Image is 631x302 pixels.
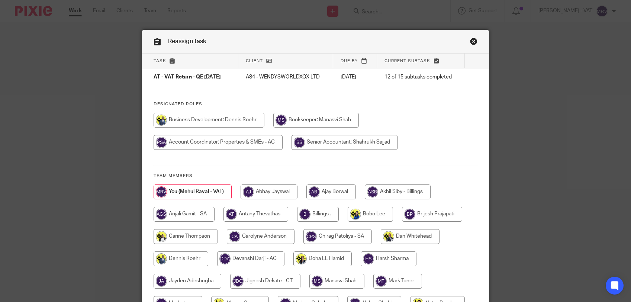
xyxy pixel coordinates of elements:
h4: Team members [154,173,477,179]
td: 12 of 15 subtasks completed [377,68,465,86]
span: Reassign task [168,38,206,44]
h4: Designated Roles [154,101,477,107]
a: Close this dialog window [470,38,477,48]
span: AT - VAT Return - QE [DATE] [154,75,221,80]
p: [DATE] [341,73,370,81]
span: Due by [341,59,358,63]
span: Client [246,59,263,63]
span: Task [154,59,166,63]
p: A84 - WENDYSWORLDXOX LTD [246,73,326,81]
span: Current subtask [384,59,430,63]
